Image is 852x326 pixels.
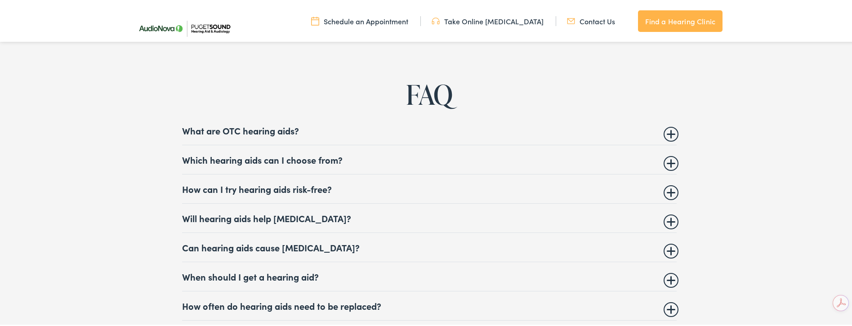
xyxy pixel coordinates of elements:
a: Take Online [MEDICAL_DATA] [432,15,544,25]
summary: How can I try hearing aids risk-free? [182,182,677,193]
a: Schedule an Appointment [311,15,408,25]
summary: Which hearing aids can I choose from? [182,153,677,164]
img: utility icon [432,15,440,25]
a: Contact Us [567,15,615,25]
summary: Will hearing aids help [MEDICAL_DATA]? [182,211,677,222]
img: utility icon [567,15,575,25]
summary: How often do hearing aids need to be replaced? [182,299,677,310]
summary: When should I get a hearing aid? [182,270,677,281]
summary: What are OTC hearing aids? [182,124,677,134]
img: utility icon [311,15,319,25]
summary: Can hearing aids cause [MEDICAL_DATA]? [182,241,677,251]
h2: FAQ [34,78,824,108]
a: Find a Hearing Clinic [638,9,723,31]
